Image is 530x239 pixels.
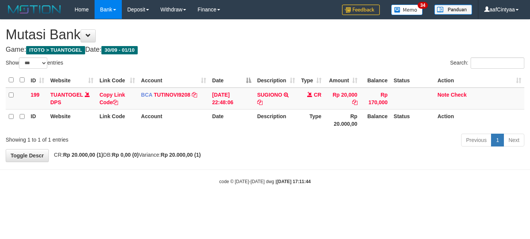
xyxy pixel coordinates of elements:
[504,134,524,146] a: Next
[19,57,47,69] select: Showentries
[141,92,152,98] span: BCA
[112,152,139,158] strong: Rp 0,00 (0)
[154,92,190,98] a: TUTINOVI9208
[138,73,209,88] th: Account: activate to sort column ascending
[325,88,361,109] td: Rp 20,000
[209,88,254,109] td: [DATE] 22:48:06
[451,92,466,98] a: Check
[6,149,49,162] a: Toggle Descr
[47,88,96,109] td: DPS
[325,109,361,131] th: Rp 20.000,00
[277,179,311,184] strong: [DATE] 17:11:44
[28,73,47,88] th: ID: activate to sort column ascending
[192,92,197,98] a: Copy TUTINOVI9208 to clipboard
[314,92,321,98] span: CR
[391,5,423,15] img: Button%20Memo.svg
[434,109,524,131] th: Action
[434,5,472,15] img: panduan.png
[28,109,47,131] th: ID
[31,92,39,98] span: 199
[298,73,325,88] th: Type: activate to sort column ascending
[47,109,96,131] th: Website
[391,73,435,88] th: Status
[96,109,138,131] th: Link Code
[352,99,357,105] a: Copy Rp 20,000 to clipboard
[361,73,391,88] th: Balance
[437,92,449,98] a: Note
[161,152,201,158] strong: Rp 20.000,00 (1)
[219,179,311,184] small: code © [DATE]-[DATE] dwg |
[254,109,298,131] th: Description
[6,4,63,15] img: MOTION_logo.png
[209,73,254,88] th: Date: activate to sort column descending
[6,27,524,42] h1: Mutasi Bank
[138,109,209,131] th: Account
[257,92,282,98] a: SUGIONO
[361,109,391,131] th: Balance
[47,73,96,88] th: Website: activate to sort column ascending
[6,133,215,143] div: Showing 1 to 1 of 1 entries
[434,73,524,88] th: Action: activate to sort column ascending
[209,109,254,131] th: Date
[26,46,85,54] span: ITOTO > TUANTOGEL
[391,109,435,131] th: Status
[257,99,263,105] a: Copy SUGIONO to clipboard
[325,73,361,88] th: Amount: activate to sort column ascending
[342,5,380,15] img: Feedback.jpg
[101,46,138,54] span: 30/09 - 01/10
[450,57,524,69] label: Search:
[298,109,325,131] th: Type
[254,73,298,88] th: Description: activate to sort column ascending
[6,46,524,54] h4: Game: Date:
[491,134,504,146] a: 1
[461,134,491,146] a: Previous
[50,152,201,158] span: CR: DB: Variance:
[99,92,125,105] a: Copy Link Code
[96,73,138,88] th: Link Code: activate to sort column ascending
[361,88,391,109] td: Rp 170,000
[418,2,428,9] span: 34
[6,57,63,69] label: Show entries
[471,57,524,69] input: Search:
[50,92,83,98] a: TUANTOGEL
[63,152,103,158] strong: Rp 20.000,00 (1)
